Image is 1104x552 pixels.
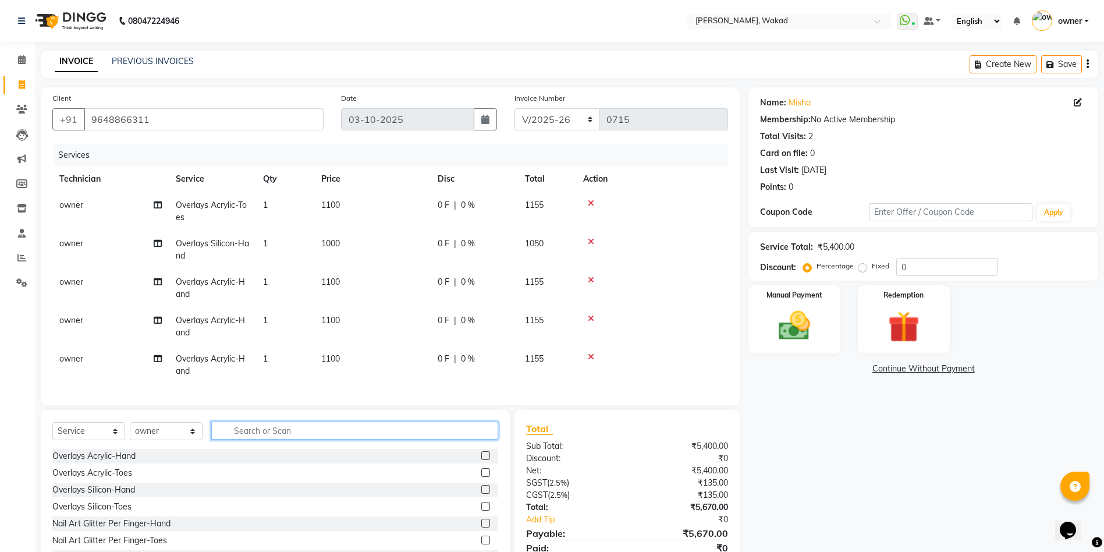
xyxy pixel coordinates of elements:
div: ₹5,670.00 [627,501,737,514]
span: 1155 [525,353,544,364]
div: Card on file: [760,147,808,160]
span: Overlays Acrylic-Hand [176,353,245,376]
div: ₹135.00 [627,477,737,489]
span: 1 [263,277,268,287]
span: 1155 [525,277,544,287]
span: 0 F [438,276,449,288]
span: | [454,353,456,365]
div: Coupon Code [760,206,869,218]
input: Enter Offer / Coupon Code [869,203,1032,221]
th: Total [518,166,576,192]
span: | [454,238,456,250]
div: Sub Total: [517,440,627,452]
div: Points: [760,181,786,193]
label: Percentage [817,261,854,271]
span: 1 [263,353,268,364]
img: logo [30,5,109,37]
span: owner [59,238,83,249]
button: Apply [1037,204,1070,221]
img: owner [1032,10,1052,31]
div: Overlays Silicon-Toes [52,501,132,513]
span: 1 [263,238,268,249]
a: Continue Without Payment [751,363,1096,375]
a: Misha [789,97,811,109]
span: Overlays Acrylic-Hand [176,315,245,338]
span: owner [59,277,83,287]
span: 0 F [438,353,449,365]
span: 0 % [461,199,475,211]
span: Overlays Silicon-Hand [176,238,249,261]
img: _gift.svg [878,307,929,346]
a: INVOICE [55,51,98,72]
div: Total: [517,501,627,514]
span: owner [1058,15,1082,27]
span: 1 [263,200,268,210]
a: Add Tip [517,514,645,526]
div: ₹5,670.00 [627,526,737,540]
span: 2.5% [549,478,567,487]
button: Create New [970,55,1036,73]
div: Payable: [517,526,627,540]
div: Membership: [760,114,811,126]
b: 08047224946 [128,5,179,37]
span: | [454,276,456,288]
div: Services [54,144,737,166]
th: Action [576,166,728,192]
button: +91 [52,108,85,130]
span: 1100 [321,353,340,364]
div: ₹135.00 [627,489,737,501]
span: 0 F [438,238,449,250]
span: 0 % [461,238,475,250]
label: Manual Payment [766,290,822,300]
span: Overlays Acrylic-Hand [176,277,245,299]
label: Date [341,93,357,104]
span: 0 % [461,276,475,288]
th: Service [169,166,256,192]
label: Invoice Number [514,93,565,104]
span: SGST [526,477,547,488]
div: Overlays Acrylic-Hand [52,450,136,462]
span: 1100 [321,200,340,210]
div: Overlays Acrylic-Toes [52,467,132,479]
input: Search by Name/Mobile/Email/Code [84,108,324,130]
div: ( ) [517,477,627,489]
div: ₹5,400.00 [627,440,737,452]
div: Discount: [517,452,627,465]
div: ₹5,400.00 [627,465,737,477]
span: 1100 [321,277,340,287]
div: Discount: [760,261,796,274]
span: 1155 [525,200,544,210]
span: 1155 [525,315,544,325]
th: Qty [256,166,314,192]
div: [DATE] [801,164,826,176]
th: Disc [431,166,518,192]
label: Fixed [872,261,889,271]
span: owner [59,353,83,364]
div: Last Visit: [760,164,799,176]
div: 2 [808,130,813,143]
div: Service Total: [760,241,813,253]
span: 1100 [321,315,340,325]
span: 0 F [438,314,449,327]
th: Price [314,166,431,192]
div: 0 [810,147,815,160]
div: ₹5,400.00 [818,241,854,253]
span: owner [59,200,83,210]
span: | [454,199,456,211]
span: | [454,314,456,327]
span: CGST [526,490,548,500]
div: No Active Membership [760,114,1087,126]
div: ₹0 [645,514,737,526]
div: ₹0 [627,452,737,465]
div: Overlays Silicon-Hand [52,484,135,496]
span: 0 % [461,353,475,365]
span: 2.5% [550,490,567,500]
th: Technician [52,166,169,192]
input: Search or Scan [211,422,498,440]
span: Overlays Acrylic-Toes [176,200,247,222]
div: Nail Art Glitter Per Finger-Toes [52,535,167,547]
span: 1050 [525,238,544,249]
span: 0 % [461,314,475,327]
a: PREVIOUS INVOICES [112,56,194,66]
label: Redemption [883,290,924,300]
